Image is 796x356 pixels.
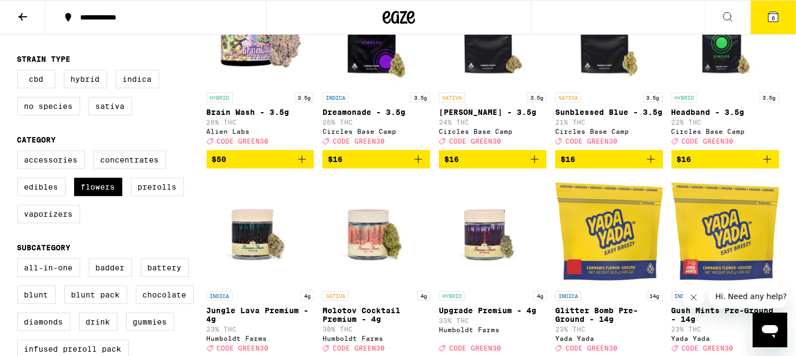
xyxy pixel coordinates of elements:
div: Humboldt Farms [207,335,314,342]
p: 4g [417,291,430,301]
label: Flowers [74,178,122,196]
span: $16 [677,155,692,164]
span: CODE GREEN30 [449,345,501,352]
p: 3.5g [527,93,547,102]
span: CODE GREEN30 [449,138,501,145]
p: SATIVA [555,93,581,102]
p: 4g [301,291,314,301]
p: HYBRID [672,93,698,102]
div: Circles Base Camp [439,128,547,135]
div: Humboldt Farms [323,335,430,342]
label: Accessories [17,151,85,169]
p: Jungle Lava Premium - 4g [207,306,314,323]
p: INDICA [672,291,698,301]
button: Add to bag [207,150,314,169]
span: CODE GREEN30 [565,345,617,352]
label: All-In-One [17,258,80,277]
p: 23% THC [207,326,314,333]
p: 4g [534,291,547,301]
iframe: Button to launch messaging window [753,313,787,347]
iframe: Close message [683,287,705,308]
span: CODE GREEN30 [217,345,269,352]
div: Yada Yada [672,335,779,342]
p: SATIVA [323,291,348,301]
p: Upgrade Premium - 4g [439,306,547,315]
span: $16 [561,155,575,164]
p: 26% THC [323,119,430,126]
img: Humboldt Farms - Molotov Cocktail Premium - 4g [323,177,430,286]
p: [PERSON_NAME] - 3.5g [439,108,547,116]
p: INDICA [207,291,233,301]
span: $16 [444,155,459,164]
label: Blunt [17,286,56,304]
label: Prerolls [131,178,184,196]
span: CODE GREEN30 [333,345,385,352]
button: Add to bag [555,150,663,169]
div: Circles Base Camp [555,128,663,135]
span: 6 [772,15,775,21]
button: Add to bag [323,150,430,169]
label: Blunt Pack [64,286,127,304]
p: 23% THC [672,326,779,333]
p: Headband - 3.5g [672,108,779,116]
div: Humboldt Farms [439,326,547,333]
p: HYBRID [439,291,465,301]
span: $50 [212,155,227,164]
label: Sativa [89,97,132,115]
p: 14g [647,291,663,301]
p: 3.5g [760,93,779,102]
button: Add to bag [672,150,779,169]
label: No Species [17,97,80,115]
div: Yada Yada [555,335,663,342]
p: Gush Mints Pre-Ground - 14g [672,306,779,323]
label: Diamonds [17,313,70,331]
label: Edibles [17,178,65,196]
span: CODE GREEN30 [682,345,734,352]
p: 33% THC [439,317,547,324]
p: 24% THC [439,119,547,126]
legend: Subcategory [17,243,71,252]
div: Circles Base Camp [323,128,430,135]
label: Drink [79,313,117,331]
p: Dreamonade - 3.5g [323,108,430,116]
span: CODE GREEN30 [217,138,269,145]
span: CODE GREEN30 [565,138,617,145]
p: INDICA [323,93,348,102]
button: 6 [751,1,796,34]
label: Hybrid [64,70,107,88]
label: Vaporizers [17,205,80,223]
p: Molotov Cocktail Premium - 4g [323,306,430,323]
p: HYBRID [207,93,233,102]
img: Humboldt Farms - Jungle Lava Premium - 4g [207,177,314,286]
span: $16 [328,155,343,164]
label: Indica [116,70,159,88]
label: CBD [17,70,55,88]
legend: Category [17,135,56,144]
p: 26% THC [207,119,314,126]
iframe: Message from company [709,284,787,308]
img: Yada Yada - Glitter Bomb Pre-Ground - 14g [555,177,663,286]
p: Glitter Bomb Pre-Ground - 14g [555,306,663,323]
p: 22% THC [672,119,779,126]
p: Brain Wash - 3.5g [207,108,314,116]
p: 23% THC [555,326,663,333]
p: 3.5g [643,93,663,102]
p: 30% THC [323,326,430,333]
p: SATIVA [439,93,465,102]
p: INDICA [555,291,581,301]
p: 3.5g [411,93,430,102]
span: CODE GREEN30 [333,138,385,145]
div: Circles Base Camp [672,128,779,135]
label: Badder [89,258,132,277]
label: Gummies [126,313,174,331]
legend: Strain Type [17,55,71,63]
label: Battery [141,258,189,277]
img: Yada Yada - Gush Mints Pre-Ground - 14g [672,177,779,286]
p: Sunblessed Blue - 3.5g [555,108,663,116]
p: 21% THC [555,119,663,126]
div: Alien Labs [207,128,314,135]
span: CODE GREEN30 [682,138,734,145]
label: Concentrates [94,151,166,169]
img: Humboldt Farms - Upgrade Premium - 4g [439,177,547,286]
